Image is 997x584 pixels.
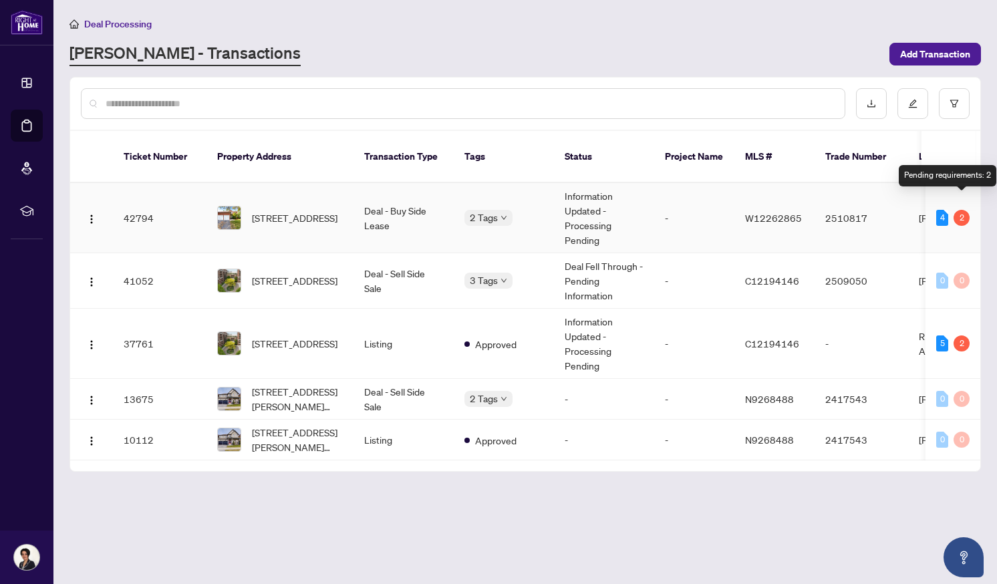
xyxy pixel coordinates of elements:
[899,165,996,186] div: Pending requirements: 2
[554,420,654,460] td: -
[554,183,654,253] td: Information Updated - Processing Pending
[252,425,343,454] span: [STREET_ADDRESS][PERSON_NAME][PERSON_NAME]
[252,336,337,351] span: [STREET_ADDRESS]
[654,309,734,379] td: -
[954,432,970,448] div: 0
[654,420,734,460] td: -
[936,432,948,448] div: 0
[454,131,554,183] th: Tags
[81,333,102,354] button: Logo
[353,420,454,460] td: Listing
[501,396,507,402] span: down
[113,420,206,460] td: 10112
[501,214,507,221] span: down
[81,270,102,291] button: Logo
[745,337,799,349] span: C12194146
[867,99,876,108] span: download
[654,379,734,420] td: -
[475,337,517,351] span: Approved
[734,131,815,183] th: MLS #
[815,420,908,460] td: 2417543
[889,43,981,65] button: Add Transaction
[69,19,79,29] span: home
[475,433,517,448] span: Approved
[944,537,984,577] button: Open asap
[11,10,43,35] img: logo
[954,335,970,351] div: 2
[815,379,908,420] td: 2417543
[86,277,97,287] img: Logo
[218,269,241,292] img: thumbnail-img
[815,183,908,253] td: 2510817
[84,18,152,30] span: Deal Processing
[353,183,454,253] td: Deal - Buy Side Lease
[900,43,970,65] span: Add Transaction
[815,131,908,183] th: Trade Number
[218,388,241,410] img: thumbnail-img
[218,206,241,229] img: thumbnail-img
[745,275,799,287] span: C12194146
[815,253,908,309] td: 2509050
[470,210,498,225] span: 2 Tags
[252,273,337,288] span: [STREET_ADDRESS]
[554,379,654,420] td: -
[950,99,959,108] span: filter
[113,131,206,183] th: Ticket Number
[113,183,206,253] td: 42794
[954,391,970,407] div: 0
[353,309,454,379] td: Listing
[745,212,802,224] span: W12262865
[654,253,734,309] td: -
[897,88,928,119] button: edit
[86,436,97,446] img: Logo
[470,391,498,406] span: 2 Tags
[86,395,97,406] img: Logo
[939,88,970,119] button: filter
[654,131,734,183] th: Project Name
[936,210,948,226] div: 4
[14,545,39,570] img: Profile Icon
[86,214,97,225] img: Logo
[81,429,102,450] button: Logo
[353,253,454,309] td: Deal - Sell Side Sale
[501,277,507,284] span: down
[908,99,917,108] span: edit
[113,309,206,379] td: 37761
[856,88,887,119] button: download
[936,335,948,351] div: 5
[745,393,794,405] span: N9268488
[554,131,654,183] th: Status
[936,273,948,289] div: 0
[81,207,102,229] button: Logo
[113,379,206,420] td: 13675
[218,332,241,355] img: thumbnail-img
[252,384,343,414] span: [STREET_ADDRESS][PERSON_NAME][PERSON_NAME]
[554,253,654,309] td: Deal Fell Through - Pending Information
[745,434,794,446] span: N9268488
[554,309,654,379] td: Information Updated - Processing Pending
[218,428,241,451] img: thumbnail-img
[81,388,102,410] button: Logo
[470,273,498,288] span: 3 Tags
[113,253,206,309] td: 41052
[206,131,353,183] th: Property Address
[654,183,734,253] td: -
[936,391,948,407] div: 0
[353,131,454,183] th: Transaction Type
[815,309,908,379] td: -
[954,210,970,226] div: 2
[69,42,301,66] a: [PERSON_NAME] - Transactions
[86,339,97,350] img: Logo
[954,273,970,289] div: 0
[252,210,337,225] span: [STREET_ADDRESS]
[353,379,454,420] td: Deal - Sell Side Sale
